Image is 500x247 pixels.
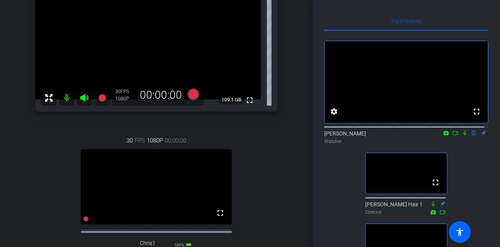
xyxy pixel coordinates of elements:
div: [PERSON_NAME] [324,130,488,145]
div: 1080P [115,96,135,102]
div: [PERSON_NAME] Hair 1 [365,200,447,216]
span: 100% [174,243,184,247]
span: FPS [121,89,129,94]
div: Watcher [324,138,488,145]
mat-icon: fullscreen [216,208,225,218]
mat-icon: accessibility [455,227,464,237]
span: 00:00:00 [165,136,186,145]
mat-icon: flip [470,129,479,136]
span: Chris1 [140,240,155,247]
mat-icon: fullscreen [472,107,481,116]
span: FPS [135,136,145,145]
div: Director [365,209,447,216]
span: 30 [127,136,133,145]
mat-icon: fullscreen [245,96,254,105]
span: Participants [391,18,421,24]
mat-icon: fullscreen [431,178,440,187]
mat-icon: settings [329,107,339,116]
div: 30 [115,88,135,95]
span: 1080P [147,136,163,145]
span: 109.1 GB [219,95,244,105]
div: 00:00:00 [135,88,187,102]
